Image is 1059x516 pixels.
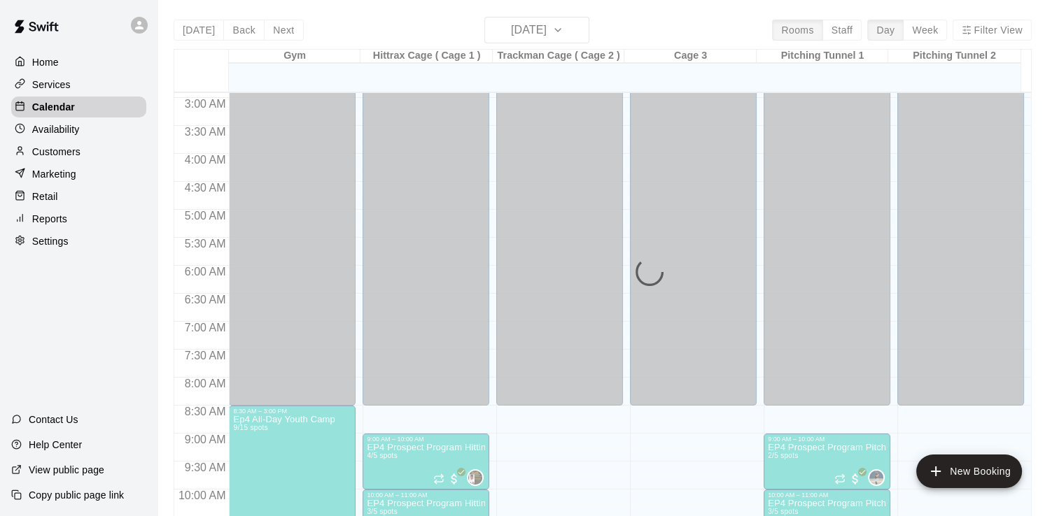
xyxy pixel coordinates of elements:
[29,488,124,502] p: Copy public page link
[916,454,1022,488] button: add
[181,98,230,110] span: 3:00 AM
[181,154,230,166] span: 4:00 AM
[32,78,71,92] p: Services
[433,473,444,485] span: Recurring event
[11,208,146,229] a: Reports
[11,164,146,185] a: Marketing
[467,469,484,486] div: Roldani Baldwin
[493,50,624,63] div: Trackman Cage ( Cage 2 )
[367,436,485,443] div: 9:00 AM – 10:00 AM
[181,350,230,361] span: 7:30 AM
[624,50,756,63] div: Cage 3
[11,74,146,95] a: Services
[888,50,1020,63] div: Pitching Tunnel 2
[32,100,75,114] p: Calendar
[367,492,485,499] div: 10:00 AM – 11:00 AM
[29,413,78,427] p: Contact Us
[181,210,230,222] span: 5:00 AM
[181,182,230,194] span: 4:30 AM
[360,50,492,63] div: Hittrax Cage ( Cage 1 )
[11,119,146,140] a: Availability
[11,96,146,117] a: Calendar
[11,231,146,252] a: Settings
[367,508,398,515] span: 3/5 spots filled
[181,238,230,250] span: 5:30 AM
[32,55,59,69] p: Home
[181,433,230,445] span: 9:00 AM
[768,492,886,499] div: 10:00 AM – 11:00 AM
[29,438,82,452] p: Help Center
[32,122,80,136] p: Availability
[757,50,888,63] div: Pitching Tunnel 1
[868,469,885,486] div: Julio ( Ricky ) Eusebio
[181,406,230,417] span: 8:30 AM
[768,452,799,459] span: 2/5 spots filled
[11,52,146,73] a: Home
[32,167,76,181] p: Marketing
[229,50,360,63] div: Gym
[472,469,484,486] span: Roldani Baldwin
[834,473,846,485] span: Recurring event
[447,472,461,486] span: All customers have paid
[848,472,862,486] span: All customers have paid
[869,471,883,485] img: Julio ( Ricky ) Eusebio
[11,141,146,162] a: Customers
[181,322,230,334] span: 7:00 AM
[11,186,146,207] a: Retail
[32,145,80,159] p: Customers
[32,234,69,248] p: Settings
[468,471,482,485] img: Roldani Baldwin
[874,469,885,486] span: Julio ( Ricky ) Eusebio
[32,212,67,226] p: Reports
[29,463,104,477] p: View public page
[768,508,799,515] span: 3/5 spots filled
[181,126,230,138] span: 3:30 AM
[768,436,886,443] div: 9:00 AM – 10:00 AM
[181,294,230,306] span: 6:30 AM
[181,378,230,389] span: 8:00 AM
[367,452,398,459] span: 4/5 spots filled
[32,189,58,203] p: Retail
[764,433,890,489] div: 9:00 AM – 10:00 AM: EP4 Prospect Program Pitching
[181,461,230,473] span: 9:30 AM
[181,266,230,278] span: 6:00 AM
[233,424,267,431] span: 9/15 spots filled
[233,408,351,415] div: 8:30 AM – 3:00 PM
[175,489,230,501] span: 10:00 AM
[363,433,489,489] div: 9:00 AM – 10:00 AM: EP4 Prospect Program Hitting ( ages 13-15 )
